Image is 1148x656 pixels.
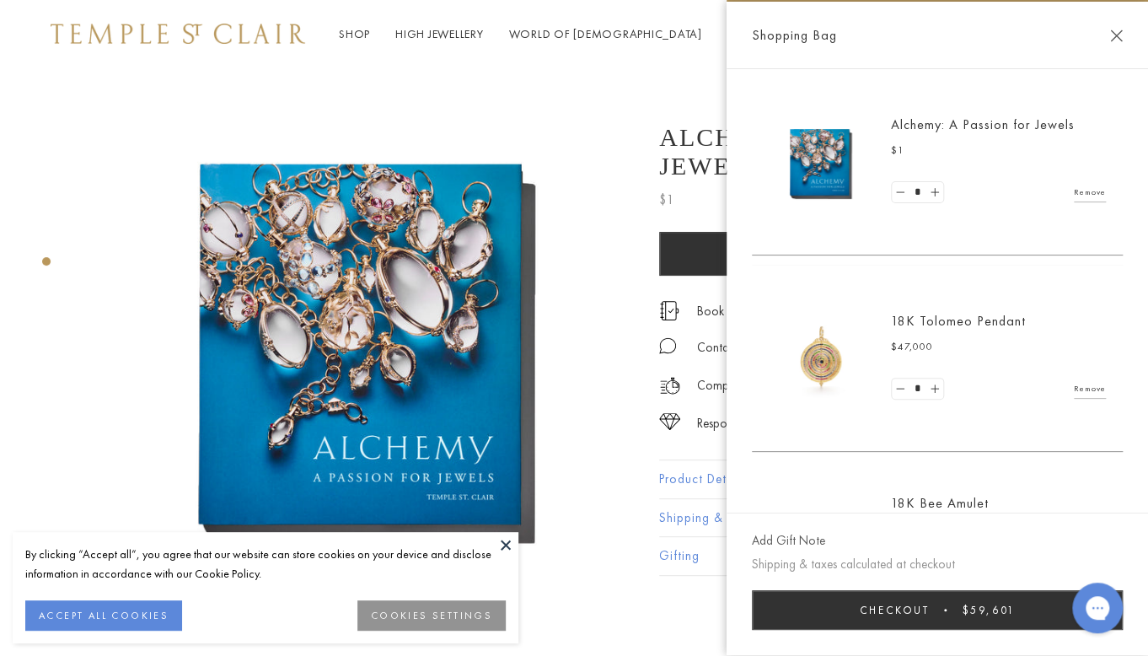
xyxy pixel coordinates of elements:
[1074,379,1106,398] a: Remove
[891,312,1026,330] a: 18K Tolomeo Pendant
[859,603,929,617] span: Checkout
[659,537,1097,575] button: Gifting
[697,413,803,434] div: Responsible Sourcing
[659,499,1097,537] button: Shipping & Returns
[659,413,680,430] img: icon_sourcing.svg
[962,603,1015,617] span: $59,601
[659,301,679,320] img: icon_appointment.svg
[659,189,675,211] span: $1
[752,24,837,46] span: Shopping Bag
[25,600,182,631] button: ACCEPT ALL COOKIES
[697,302,808,320] a: Book an Appointment
[339,24,702,45] nav: Main navigation
[84,67,634,617] img: Alchemy: A Passion for Jewels
[752,554,1123,575] p: Shipping & taxes calculated at checkout
[395,26,484,41] a: High JewelleryHigh Jewellery
[752,530,825,551] button: Add Gift Note
[752,590,1123,630] button: Checkout $59,601
[891,116,1075,133] a: Alchemy: A Passion for Jewels
[25,545,506,583] div: By clicking “Accept all”, you agree that our website can store cookies on your device and disclos...
[697,375,877,396] p: Complimentary Delivery and Returns
[925,379,942,400] a: Set quantity to 2
[769,501,870,602] img: P51855-E11BEE
[509,26,702,41] a: World of [DEMOGRAPHIC_DATA]World of [DEMOGRAPHIC_DATA]
[892,379,909,400] a: Set quantity to 0
[1064,577,1131,639] iframe: Gorgias live chat messenger
[925,182,942,203] a: Set quantity to 2
[891,142,904,159] span: $1
[659,375,680,396] img: icon_delivery.svg
[51,24,305,44] img: Temple St. Clair
[1110,30,1123,42] button: Close Shopping Bag
[697,337,821,358] div: Contact an Ambassador
[891,339,933,356] span: $47,000
[1074,183,1106,202] a: Remove
[659,337,676,354] img: MessageIcon-01_2.svg
[659,460,1097,498] button: Product Details
[42,253,51,279] div: Product gallery navigation
[357,600,506,631] button: COOKIES SETTINGS
[339,26,370,41] a: ShopShop
[659,232,1040,276] button: Add to bag
[892,182,909,203] a: Set quantity to 0
[659,123,1097,180] h1: Alchemy: A Passion for Jewels
[891,494,989,512] a: 18K Bee Amulet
